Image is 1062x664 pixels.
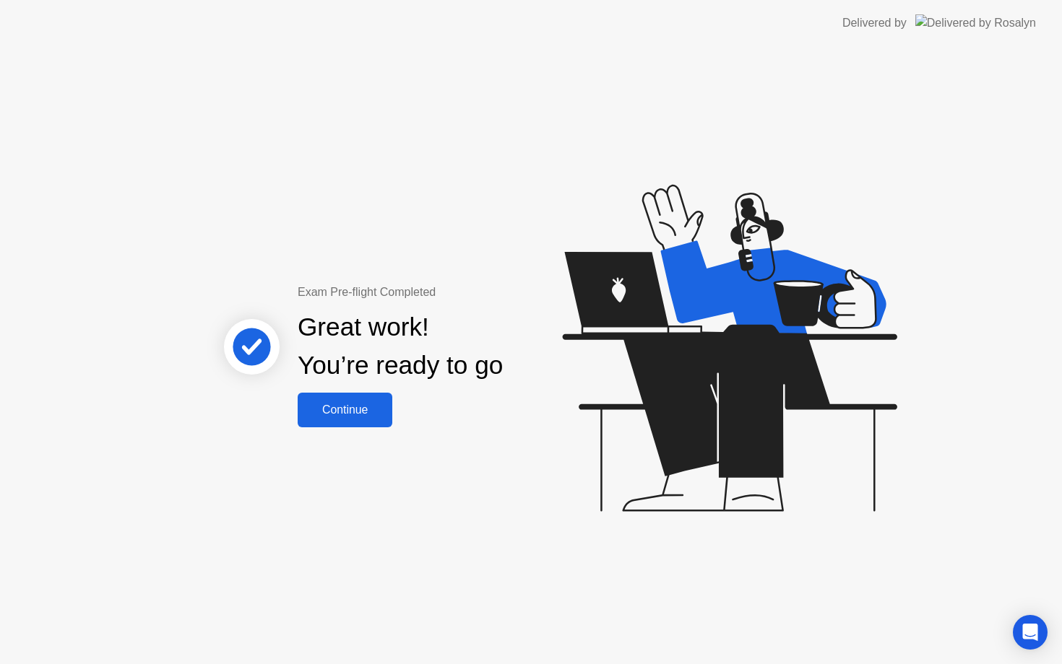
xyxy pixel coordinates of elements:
[915,14,1036,31] img: Delivered by Rosalyn
[298,284,596,301] div: Exam Pre-flight Completed
[298,393,392,427] button: Continue
[302,403,388,416] div: Continue
[1013,615,1048,650] div: Open Intercom Messenger
[842,14,907,32] div: Delivered by
[298,308,503,385] div: Great work! You’re ready to go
